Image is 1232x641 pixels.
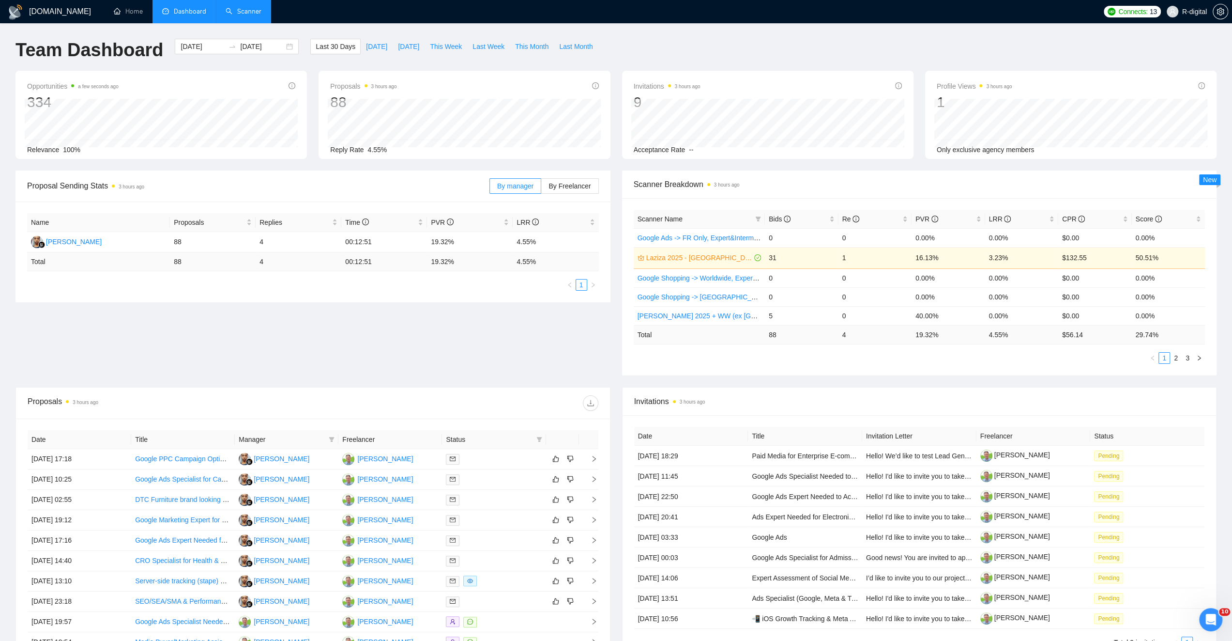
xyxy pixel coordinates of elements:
[752,472,939,480] a: Google Ads Specialist Needed to Audit & Optimize Campaigns
[980,512,1050,520] a: [PERSON_NAME]
[450,517,456,523] span: mail
[548,182,591,190] span: By Freelancer
[550,534,562,546] button: like
[342,453,354,465] img: RC
[564,514,576,526] button: dislike
[357,494,413,505] div: [PERSON_NAME]
[246,540,253,547] img: gigradar-bm.png
[985,228,1059,247] td: 0.00%
[550,473,562,485] button: like
[838,247,912,268] td: 1
[246,458,253,465] img: gigradar-bm.png
[27,93,119,111] div: 334
[450,598,456,604] span: mail
[239,595,251,608] img: YA
[342,597,413,605] a: RC[PERSON_NAME]
[246,519,253,526] img: gigradar-bm.png
[714,182,740,188] time: 3 hours ago
[246,479,253,485] img: gigradar-bm.png
[752,533,787,541] a: Google Ads
[576,280,587,290] a: 1
[27,80,119,92] span: Opportunities
[980,551,992,563] img: c1Idtl1sL_ojuo0BAW6lnVbU7OTxrDYU7FneGCPoFyJniWx9-ph69Zd6FWc_LIL-5A
[8,4,23,20] img: logo
[552,557,559,564] span: like
[361,39,393,54] button: [DATE]
[342,616,354,628] img: RC
[398,41,419,52] span: [DATE]
[135,516,308,524] a: Google Marketing Expert for Scaling E-Commerce Brand`
[393,39,425,54] button: [DATE]
[450,537,456,543] span: mail
[162,8,169,15] span: dashboard
[357,576,413,586] div: [PERSON_NAME]
[327,432,336,447] span: filter
[564,575,576,587] button: dislike
[357,535,413,546] div: [PERSON_NAME]
[1094,613,1123,624] span: Pending
[170,232,256,252] td: 88
[980,553,1050,561] a: [PERSON_NAME]
[989,215,1011,223] span: LRR
[583,399,598,407] span: download
[1094,472,1127,480] a: Pending
[980,470,992,482] img: c1Idtl1sL_ojuo0BAW6lnVbU7OTxrDYU7FneGCPoFyJniWx9-ph69Zd6FWc_LIL-5A
[638,274,880,282] a: Google Shopping -> Worldwide, Expert&Intermediate, H - $25, F -$300, 4.5 stars
[980,572,992,584] img: c1Idtl1sL_ojuo0BAW6lnVbU7OTxrDYU7FneGCPoFyJniWx9-ph69Zd6FWc_LIL-5A
[1158,352,1170,364] li: 1
[362,219,369,225] span: info-circle
[1118,6,1147,17] span: Connects:
[1094,471,1123,482] span: Pending
[239,453,251,465] img: YA
[842,215,860,223] span: Re
[246,580,253,587] img: gigradar-bm.png
[239,454,309,462] a: YA[PERSON_NAME]
[517,219,539,226] span: LRR
[427,232,513,252] td: 19.32%
[550,494,562,505] button: like
[330,80,396,92] span: Proposals
[752,554,895,562] a: Google Ads Specialist for Admissions Company
[259,217,330,228] span: Replies
[1155,216,1162,222] span: info-circle
[567,516,574,524] span: dislike
[342,454,413,462] a: RC[PERSON_NAME]
[1094,614,1127,622] a: Pending
[170,213,256,232] th: Proposals
[357,596,413,607] div: [PERSON_NAME]
[78,84,118,89] time: a few seconds ago
[239,575,251,587] img: YA
[345,219,368,226] span: Time
[980,490,992,502] img: c1Idtl1sL_ojuo0BAW6lnVbU7OTxrDYU7FneGCPoFyJniWx9-ph69Zd6FWc_LIL-5A
[497,182,533,190] span: By manager
[784,216,791,222] span: info-circle
[135,536,335,544] a: Google Ads Expert Needed for Serviced Accommodation Business
[357,453,413,464] div: [PERSON_NAME]
[1203,176,1217,184] span: New
[1199,608,1222,631] iframe: Intercom live chat
[752,452,888,460] a: Paid Media for Enterprise E-commerce Users
[342,514,354,526] img: RC
[980,532,1050,540] a: [PERSON_NAME]
[564,473,576,485] button: dislike
[638,215,683,223] span: Scanner Name
[838,228,912,247] td: 0
[341,232,427,252] td: 00:12:51
[467,619,473,625] span: message
[330,146,364,154] span: Reply Rate
[638,234,855,242] a: Google Ads -> FR Only, Expert&Intermediate, H - $25, F -$300, 4.5 stars
[912,228,985,247] td: 0.00%
[254,616,309,627] div: [PERSON_NAME]
[174,7,206,16] span: Dashboard
[18,37,143,46] p: Message from Mariia, sent 3w ago
[357,474,413,485] div: [PERSON_NAME]
[254,535,309,546] div: [PERSON_NAME]
[1219,608,1230,616] span: 10
[239,494,251,506] img: YA
[254,453,309,464] div: [PERSON_NAME]
[431,219,454,226] span: PVR
[980,573,1050,581] a: [PERSON_NAME]
[1132,247,1205,268] td: 50.51%
[256,213,341,232] th: Replies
